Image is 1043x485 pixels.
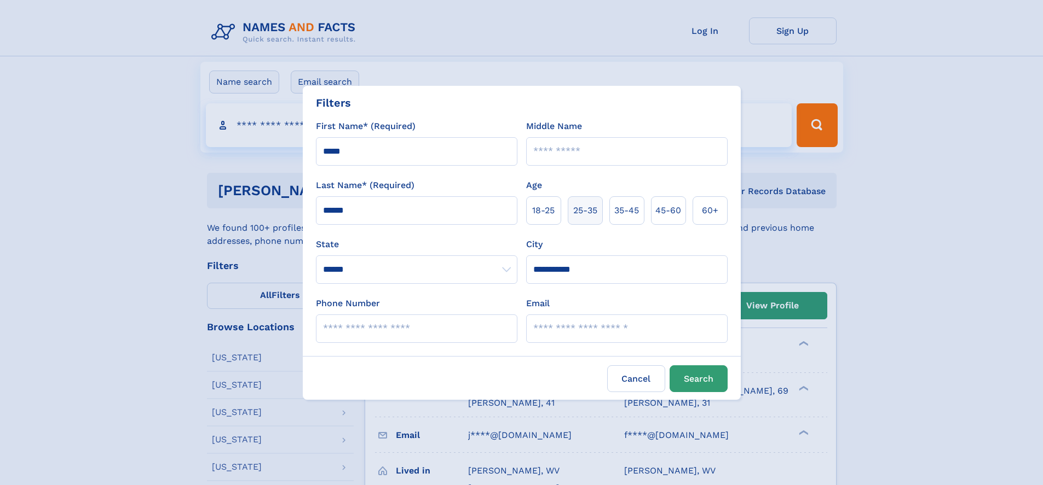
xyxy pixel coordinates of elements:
span: 45‑60 [655,204,681,217]
span: 35‑45 [614,204,639,217]
span: 60+ [702,204,718,217]
button: Search [670,365,728,392]
label: State [316,238,517,251]
span: 25‑35 [573,204,597,217]
label: Middle Name [526,120,582,133]
div: Filters [316,95,351,111]
label: Phone Number [316,297,380,310]
label: City [526,238,543,251]
label: Age [526,179,542,192]
span: 18‑25 [532,204,555,217]
label: Email [526,297,550,310]
label: Cancel [607,365,665,392]
label: Last Name* (Required) [316,179,414,192]
label: First Name* (Required) [316,120,416,133]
